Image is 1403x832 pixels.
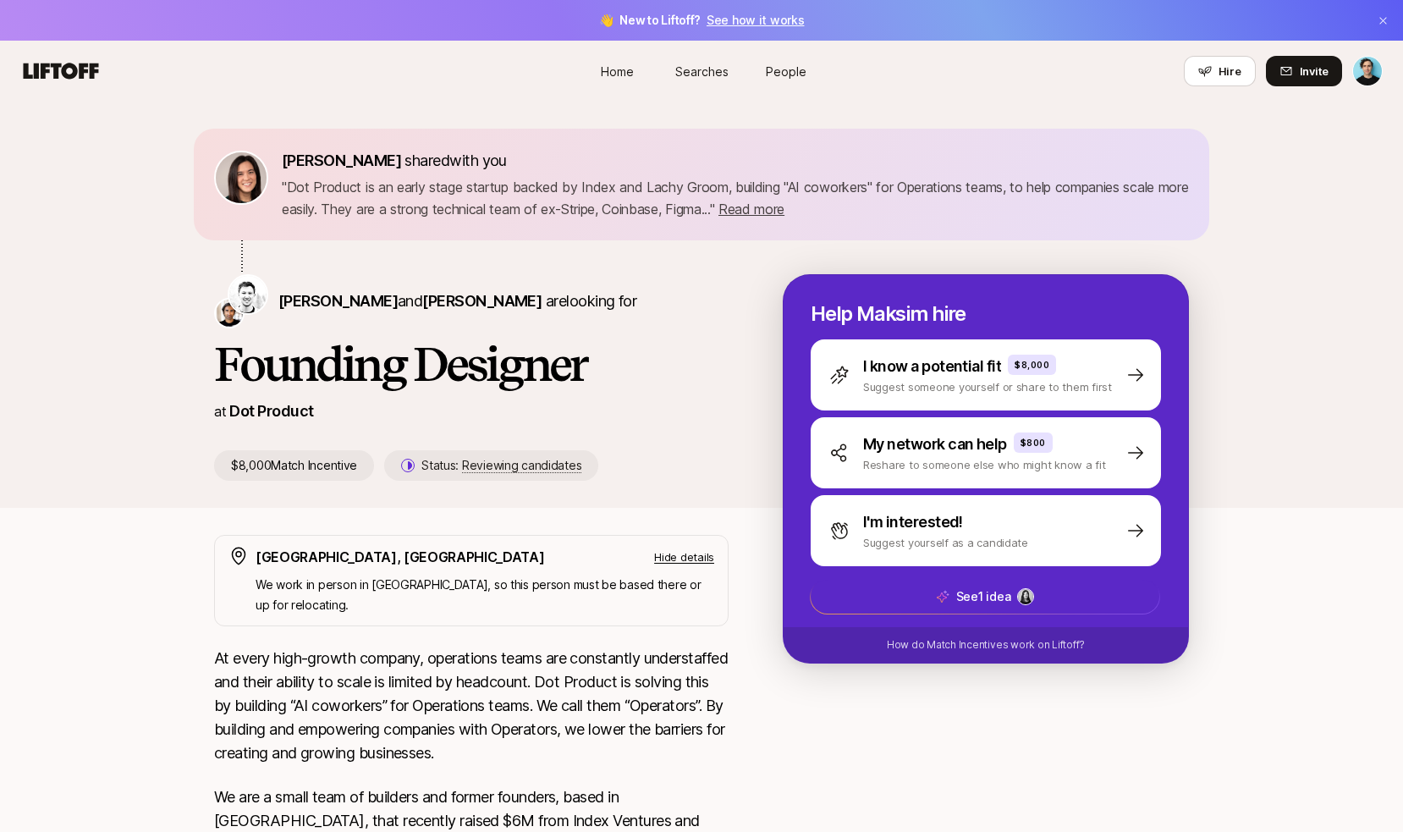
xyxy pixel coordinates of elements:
button: See1 idea [810,579,1160,614]
span: Read more [718,201,784,218]
p: $8,000 [1015,358,1049,372]
span: Reviewing candidates [462,458,581,473]
p: [GEOGRAPHIC_DATA], [GEOGRAPHIC_DATA] [256,546,544,568]
p: are looking for [278,289,636,313]
span: People [766,63,806,80]
img: a6da1878_b95e_422e_bba6_ac01d30c5b5f.jpg [1018,589,1033,604]
p: Reshare to someone else who might know a fit [863,456,1106,473]
p: $8,000 Match Incentive [214,450,374,481]
p: " Dot Product is an early stage startup backed by Index and Lachy Groom, building "AI coworkers" ... [282,176,1189,220]
p: Suggest someone yourself or share to them first [863,378,1112,395]
p: $800 [1021,436,1046,449]
p: My network can help [863,433,1007,456]
a: Dot Product [229,402,313,420]
img: Maksim Stepanenko [229,276,267,313]
img: Chris Baum [1353,57,1382,85]
span: Invite [1300,63,1329,80]
p: I'm interested! [863,510,963,534]
a: Home [575,56,659,87]
p: at [214,400,226,422]
h1: Founding Designer [214,339,729,389]
span: [PERSON_NAME] [282,152,401,169]
span: with you [449,152,507,169]
a: See how it works [707,13,805,27]
p: Suggest yourself as a candidate [863,534,1028,551]
p: Hide details [654,548,714,565]
span: [PERSON_NAME] [422,292,542,310]
p: See 1 idea [956,587,1011,607]
a: Searches [659,56,744,87]
span: Home [601,63,634,80]
img: Usman Masood [216,300,243,327]
p: Status: [421,455,581,476]
span: Hire [1219,63,1241,80]
p: At every high-growth company, operations teams are constantly understaffed and their ability to s... [214,647,729,765]
p: shared [282,149,514,173]
p: Help Maksim hire [811,302,1161,326]
span: and [398,292,542,310]
p: We work in person in [GEOGRAPHIC_DATA], so this person must be based there or up for relocating. [256,575,714,615]
a: People [744,56,828,87]
p: I know a potential fit [863,355,1001,378]
span: [PERSON_NAME] [278,292,398,310]
button: Chris Baum [1352,56,1383,86]
span: 👋 New to Liftoff? [599,10,805,30]
img: 71d7b91d_d7cb_43b4_a7ea_a9b2f2cc6e03.jpg [216,152,267,203]
button: Hire [1184,56,1256,86]
span: Searches [675,63,729,80]
button: Invite [1266,56,1342,86]
p: How do Match Incentives work on Liftoff? [887,637,1085,653]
